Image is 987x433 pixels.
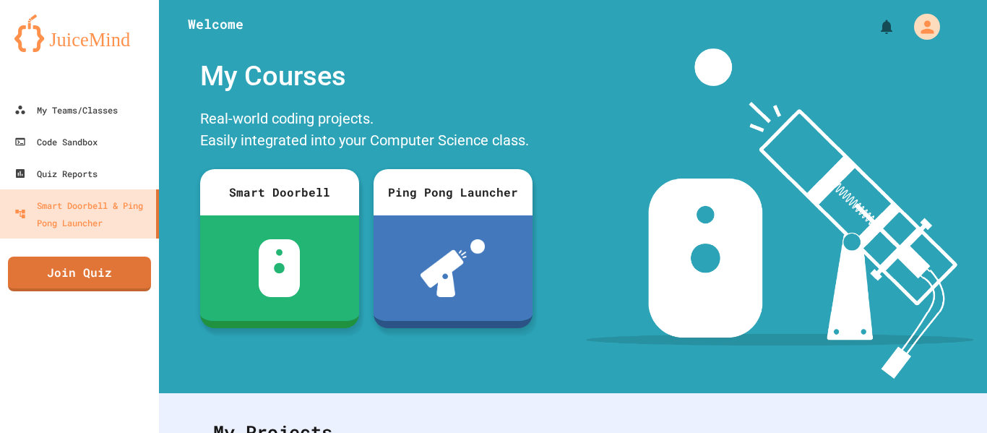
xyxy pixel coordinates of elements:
[14,197,150,231] div: Smart Doorbell & Ping Pong Launcher
[193,104,540,158] div: Real-world coding projects. Easily integrated into your Computer Science class.
[200,169,359,215] div: Smart Doorbell
[421,239,485,297] img: ppl-with-ball.png
[193,48,540,104] div: My Courses
[14,14,145,52] img: logo-orange.svg
[14,165,98,182] div: Quiz Reports
[8,257,151,291] a: Join Quiz
[586,48,973,379] img: banner-image-my-projects.png
[14,133,98,150] div: Code Sandbox
[851,14,899,39] div: My Notifications
[14,101,118,119] div: My Teams/Classes
[899,10,944,43] div: My Account
[374,169,533,215] div: Ping Pong Launcher
[259,239,300,297] img: sdb-white.svg
[926,375,973,419] iframe: chat widget
[867,312,973,374] iframe: chat widget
